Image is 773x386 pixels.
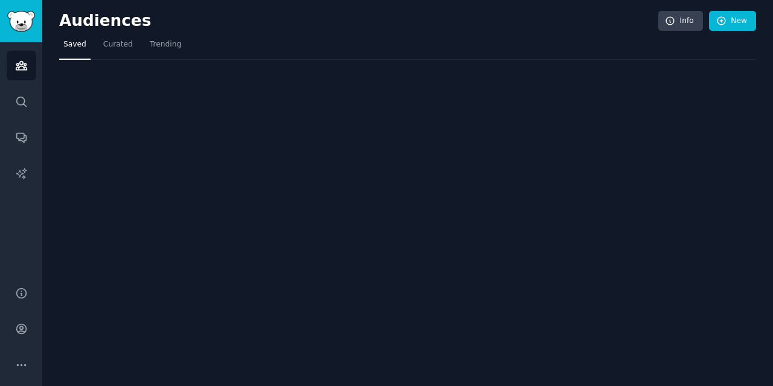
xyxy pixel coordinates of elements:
[150,39,181,50] span: Trending
[658,11,703,31] a: Info
[709,11,756,31] a: New
[7,11,35,32] img: GummySearch logo
[103,39,133,50] span: Curated
[59,35,91,60] a: Saved
[99,35,137,60] a: Curated
[146,35,185,60] a: Trending
[59,11,658,31] h2: Audiences
[63,39,86,50] span: Saved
